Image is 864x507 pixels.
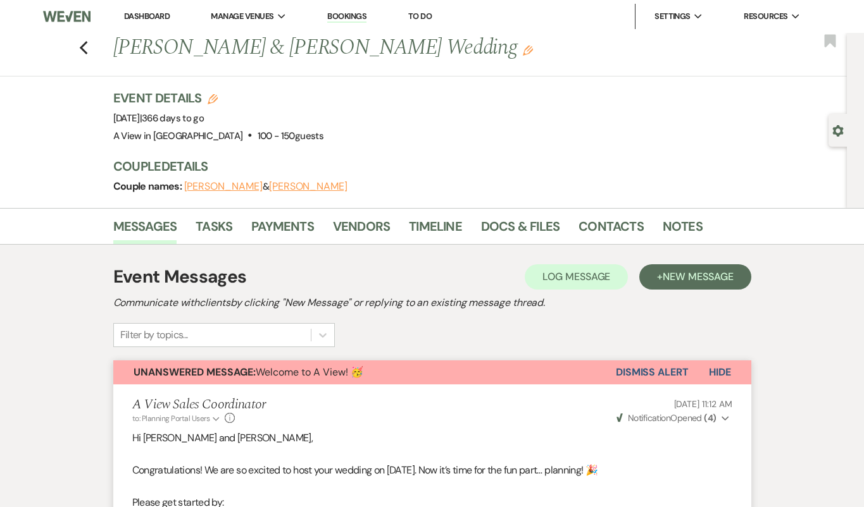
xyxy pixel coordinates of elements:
span: Couple names: [113,180,184,193]
button: Dismiss Alert [616,360,689,384]
h1: [PERSON_NAME] & [PERSON_NAME] Wedding [113,33,680,63]
button: +New Message [639,264,751,290]
span: Hi [PERSON_NAME] and [PERSON_NAME], [132,431,313,444]
img: Weven Logo [43,3,91,30]
h2: Communicate with clients by clicking "New Message" or replying to an existing message thread. [113,295,751,310]
span: [DATE] 11:12 AM [674,398,732,410]
h5: A View Sales Coordinator [132,397,266,413]
a: Messages [113,216,177,244]
span: to: Planning Portal Users [132,413,210,424]
span: 100 - 150 guests [258,130,323,142]
button: [PERSON_NAME] [269,181,347,192]
a: Bookings [327,11,366,23]
a: To Do [408,11,432,21]
span: Manage Venues [211,10,273,23]
span: New Message [663,270,733,283]
a: Tasks [196,216,232,244]
span: | [140,112,204,125]
span: Resources [744,10,787,23]
span: Settings [654,10,691,23]
a: Contacts [579,216,644,244]
h1: Event Messages [113,264,247,290]
div: Filter by topics... [120,327,188,343]
h3: Event Details [113,89,324,107]
button: to: Planning Portal Users [132,413,222,424]
span: & [184,180,347,193]
strong: Unanswered Message: [134,365,256,379]
button: NotificationOpened (4) [615,412,732,425]
a: Vendors [333,216,390,244]
span: Notification [628,412,670,424]
span: Opened [617,412,717,424]
span: 366 days to go [142,112,204,125]
span: Congratulations! We are so excited to host your wedding on [DATE]. Now it’s time for the fun part... [132,463,598,477]
h3: Couple Details [113,157,822,175]
a: Notes [663,216,703,244]
button: Unanswered Message:Welcome to A View! 🥳 [113,360,616,384]
a: Dashboard [124,11,170,21]
a: Timeline [409,216,462,244]
button: Open lead details [832,124,844,136]
span: [DATE] [113,112,204,125]
button: Hide [689,360,751,384]
button: Edit [523,44,533,56]
a: Payments [251,216,314,244]
button: Log Message [525,264,628,290]
button: [PERSON_NAME] [184,181,263,192]
strong: ( 4 ) [704,412,716,424]
span: Hide [709,365,731,379]
a: Docs & Files [481,216,560,244]
span: Welcome to A View! 🥳 [134,365,363,379]
span: A View in [GEOGRAPHIC_DATA] [113,130,243,142]
span: Log Message [542,270,610,283]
